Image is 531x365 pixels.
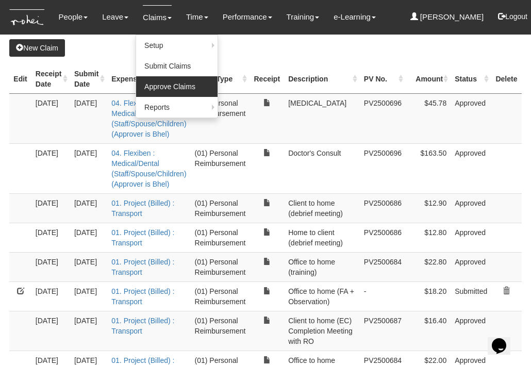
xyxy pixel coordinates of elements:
th: Claim Type : activate to sort column ascending [191,64,250,94]
td: Home to client (debrief meeting) [284,223,360,252]
td: (01) Personal Reimbursement [191,252,250,281]
td: [DATE] [70,93,107,143]
td: [DATE] [31,252,70,281]
th: Description : activate to sort column ascending [284,64,360,94]
a: Approve Claims [136,76,218,97]
th: Submit Date : activate to sort column ascending [70,64,107,94]
td: - [360,281,406,311]
th: Status : activate to sort column ascending [451,64,491,94]
a: 01. Project (Billed) : Transport [111,258,174,276]
a: Setup [136,35,218,56]
a: 04. Flexiben : Medical/Dental (Staff/Spouse/Children) (Approver is Bhel) [111,149,186,188]
td: Office to home (FA + Observation) [284,281,360,311]
td: Approved [451,143,491,193]
a: New Claim [9,39,65,57]
td: $45.78 [406,93,451,143]
th: Expense Type : activate to sort column ascending [107,64,190,94]
td: PV2500687 [360,311,406,351]
td: $12.80 [406,223,451,252]
td: Client to home (EC) Completion Meeting with RO [284,311,360,351]
th: Edit [9,64,31,94]
td: PV2500684 [360,252,406,281]
a: 01. Project (Billed) : Transport [111,317,174,335]
a: Submit Claims [136,56,218,76]
td: (01) Personal Reimbursement [191,193,250,223]
td: Client to home (debrief meeting) [284,193,360,223]
th: Amount : activate to sort column ascending [406,64,451,94]
td: [DATE] [31,193,70,223]
th: Receipt [250,64,284,94]
a: Reports [136,97,218,118]
td: Office to home (training) [284,252,360,281]
a: e-Learning [334,5,376,29]
a: [PERSON_NAME] [410,5,484,29]
td: [DATE] [70,281,107,311]
a: People [58,5,88,29]
th: PV No. : activate to sort column ascending [360,64,406,94]
th: Delete [491,64,521,94]
td: $12.90 [406,193,451,223]
td: [DATE] [70,252,107,281]
td: PV2500686 [360,193,406,223]
td: Doctor's Consult [284,143,360,193]
td: Approved [451,223,491,252]
td: [DATE] [70,143,107,193]
td: [DATE] [70,193,107,223]
td: PV2500696 [360,93,406,143]
td: [MEDICAL_DATA] [284,93,360,143]
td: [DATE] [70,311,107,351]
td: $16.40 [406,311,451,351]
td: [DATE] [31,311,70,351]
a: Performance [223,5,272,29]
td: Submitted [451,281,491,311]
td: $22.80 [406,252,451,281]
td: [DATE] [70,223,107,252]
td: (01) Personal Reimbursement [191,281,250,311]
a: Leave [102,5,128,29]
td: PV2500686 [360,223,406,252]
td: (01) Personal Reimbursement [191,143,250,193]
td: PV2500696 [360,143,406,193]
a: 01. Project (Billed) : Transport [111,228,174,247]
td: (01) Personal Reimbursement [191,311,250,351]
td: [DATE] [31,93,70,143]
iframe: chat widget [488,324,521,355]
td: $163.50 [406,143,451,193]
a: 01. Project (Billed) : Transport [111,287,174,306]
td: $18.20 [406,281,451,311]
a: Time [186,5,208,29]
td: [DATE] [31,281,70,311]
a: Training [287,5,320,29]
a: 04. Flexiben : Medical/Dental (Staff/Spouse/Children) (Approver is Bhel) [111,99,186,138]
th: Receipt Date : activate to sort column ascending [31,64,70,94]
a: 01. Project (Billed) : Transport [111,199,174,218]
a: Claims [143,5,172,29]
td: Approved [451,193,491,223]
td: (01) Personal Reimbursement [191,93,250,143]
td: Approved [451,93,491,143]
td: (01) Personal Reimbursement [191,223,250,252]
td: [DATE] [31,223,70,252]
td: [DATE] [31,143,70,193]
td: Approved [451,252,491,281]
td: Approved [451,311,491,351]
